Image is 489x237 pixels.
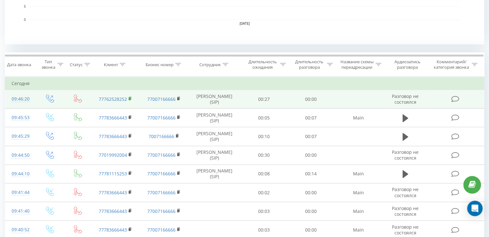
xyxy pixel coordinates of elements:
div: Клиент [104,62,118,67]
div: 09:41:44 [12,186,29,199]
td: 00:07 [287,127,334,146]
td: 00:27 [241,90,287,109]
td: 00:00 [287,146,334,164]
td: 00:10 [241,127,287,146]
a: 77783666443 [99,133,127,139]
text: 5 [24,5,26,8]
div: Аудиозапись разговора [389,59,426,70]
a: 77007166666 [147,189,176,196]
div: 09:40:52 [12,224,29,236]
span: Разговор не состоялся [392,149,419,161]
td: [PERSON_NAME] (SIP) [188,146,241,164]
div: 09:46:20 [12,93,29,105]
td: 00:00 [287,90,334,109]
div: Статус [70,62,83,67]
td: Main [334,109,383,127]
td: Main [334,202,383,221]
a: 77007166666 [147,115,176,121]
td: 00:00 [287,183,334,202]
td: 00:07 [287,109,334,127]
text: 0 [24,18,26,22]
td: Сегодня [5,77,484,90]
a: 77762528252 [99,96,127,102]
div: Дата звонка [7,62,31,67]
div: Тип звонка [41,59,56,70]
td: 00:05 [241,109,287,127]
div: Сотрудник [199,62,221,67]
td: [PERSON_NAME] (SIP) [188,127,241,146]
td: [PERSON_NAME] (SIP) [188,90,241,109]
div: Название схемы переадресации [340,59,374,70]
div: Длительность ожидания [247,59,279,70]
a: 77007166666 [147,96,176,102]
div: 09:45:53 [12,111,29,124]
a: 77019992004 [99,152,127,158]
a: 77783666443 [99,227,127,233]
td: 00:30 [241,146,287,164]
td: 00:02 [241,183,287,202]
a: 77783666443 [99,189,127,196]
div: Длительность разговора [293,59,325,70]
a: 77781115253 [99,171,127,177]
div: Комментарий/категория звонка [432,59,470,70]
td: 00:03 [241,202,287,221]
a: 77007166666 [147,152,176,158]
span: Разговор не состоялся [392,93,419,105]
span: Разговор не состоялся [392,224,419,236]
a: 77007166666 [147,208,176,214]
td: Main [334,164,383,183]
a: 77783666443 [99,208,127,214]
div: 09:44:10 [12,168,29,180]
td: 00:14 [287,164,334,183]
span: Разговор не состоялся [392,205,419,217]
span: Разговор не состоялся [392,186,419,198]
a: 7007166666 [149,133,174,139]
div: 09:44:50 [12,149,29,162]
td: Main [334,183,383,202]
td: 00:00 [287,202,334,221]
div: 09:45:29 [12,130,29,143]
div: 09:41:40 [12,205,29,217]
a: 77783666443 [99,115,127,121]
td: 00:08 [241,164,287,183]
div: Бизнес номер [146,62,174,67]
a: 77007166666 [147,227,176,233]
td: [PERSON_NAME] (SIP) [188,164,241,183]
div: Open Intercom Messenger [467,201,483,216]
td: [PERSON_NAME] (SIP) [188,109,241,127]
a: 77007166666 [147,171,176,177]
text: [DATE] [240,22,250,25]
